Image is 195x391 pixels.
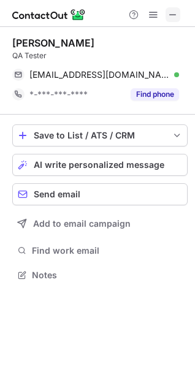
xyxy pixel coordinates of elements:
span: Add to email campaign [33,219,131,229]
button: Send email [12,183,188,205]
div: QA Tester [12,50,188,61]
button: AI write personalized message [12,154,188,176]
button: save-profile-one-click [12,124,188,146]
span: Notes [32,270,183,281]
span: Send email [34,189,80,199]
img: ContactOut v5.3.10 [12,7,86,22]
span: Find work email [32,245,183,256]
button: Find work email [12,242,188,259]
button: Notes [12,267,188,284]
button: Reveal Button [131,88,179,101]
div: Save to List / ATS / CRM [34,131,166,140]
button: Add to email campaign [12,213,188,235]
span: AI write personalized message [34,160,164,170]
span: [EMAIL_ADDRESS][DOMAIN_NAME] [29,69,170,80]
div: [PERSON_NAME] [12,37,94,49]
